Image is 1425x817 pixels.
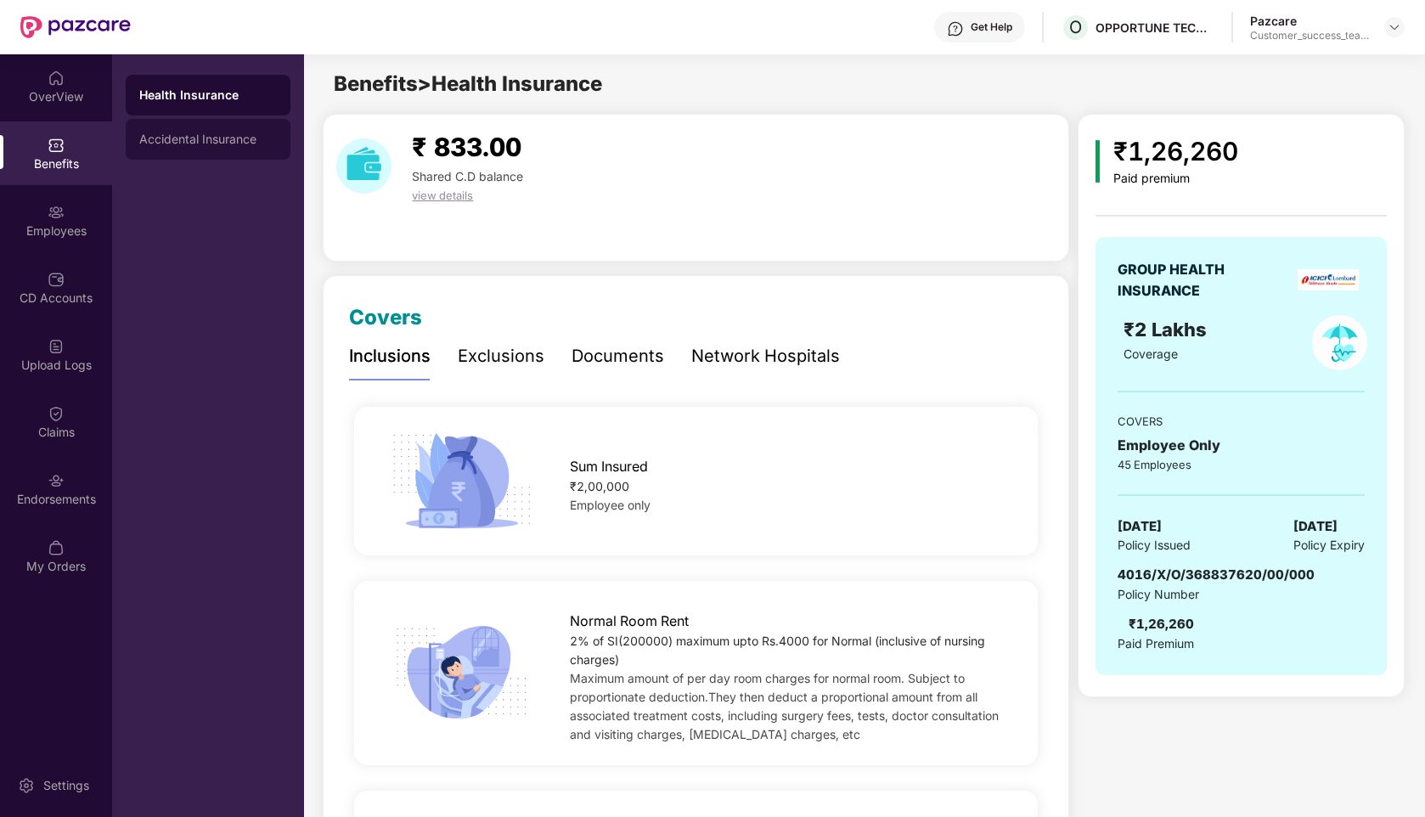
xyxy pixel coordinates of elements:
div: ₹2,00,000 [570,477,1007,496]
img: svg+xml;base64,PHN2ZyBpZD0iTXlfT3JkZXJzIiBkYXRhLW5hbWU9Ik15IE9yZGVycyIgeG1sbnM9Imh0dHA6Ly93d3cudz... [48,539,65,556]
div: Health Insurance [139,87,277,104]
div: Customer_success_team_lead [1250,29,1369,42]
span: [DATE] [1293,516,1338,537]
span: Benefits > Health Insurance [334,71,602,96]
div: Accidental Insurance [139,132,277,146]
img: svg+xml;base64,PHN2ZyBpZD0iU2V0dGluZy0yMHgyMCIgeG1sbnM9Imh0dHA6Ly93d3cudzMub3JnLzIwMDAvc3ZnIiB3aW... [18,777,35,794]
span: Policy Expiry [1293,536,1365,555]
div: Paid premium [1113,172,1238,186]
div: Get Help [971,20,1012,34]
div: Documents [572,343,664,369]
img: svg+xml;base64,PHN2ZyBpZD0iQ2xhaW0iIHhtbG5zPSJodHRwOi8vd3d3LnczLm9yZy8yMDAwL3N2ZyIgd2lkdGg9IjIwIi... [48,405,65,422]
img: download [336,138,391,194]
span: Policy Number [1118,587,1199,601]
span: Shared C.D balance [412,169,523,183]
span: Normal Room Rent [570,611,689,632]
div: GROUP HEALTH INSURANCE [1118,259,1266,301]
span: 4016/X/O/368837620/00/000 [1118,566,1315,583]
div: Exclusions [458,343,544,369]
span: O [1069,17,1082,37]
img: svg+xml;base64,PHN2ZyBpZD0iVXBsb2FkX0xvZ3MiIGRhdGEtbmFtZT0iVXBsb2FkIExvZ3MiIHhtbG5zPSJodHRwOi8vd3... [48,338,65,355]
div: 2% of SI(200000) maximum upto Rs.4000 for Normal (inclusive of nursing charges) [570,632,1007,669]
span: Employee only [570,498,651,512]
div: 45 Employees [1118,456,1364,473]
span: view details [412,189,473,202]
img: svg+xml;base64,PHN2ZyBpZD0iQ0RfQWNjb3VudHMiIGRhdGEtbmFtZT0iQ0QgQWNjb3VudHMiIHhtbG5zPSJodHRwOi8vd3... [48,271,65,288]
span: ₹2 Lakhs [1124,318,1212,341]
img: svg+xml;base64,PHN2ZyBpZD0iSGVscC0zMngzMiIgeG1sbnM9Imh0dHA6Ly93d3cudzMub3JnLzIwMDAvc3ZnIiB3aWR0aD... [947,20,964,37]
span: [DATE] [1118,516,1162,537]
div: ₹1,26,260 [1113,132,1238,172]
span: Paid Premium [1118,634,1194,653]
img: svg+xml;base64,PHN2ZyBpZD0iSG9tZSIgeG1sbnM9Imh0dHA6Ly93d3cudzMub3JnLzIwMDAvc3ZnIiB3aWR0aD0iMjAiIG... [48,70,65,87]
img: policyIcon [1312,315,1367,370]
span: Covers [349,305,422,330]
div: ₹1,26,260 [1129,614,1194,634]
span: Sum Insured [570,456,648,477]
span: Policy Issued [1118,536,1191,555]
img: insurerLogo [1298,269,1358,290]
span: Maximum amount of per day room charges for normal room. Subject to proportionate deduction.They t... [570,671,999,741]
img: svg+xml;base64,PHN2ZyBpZD0iRW5kb3JzZW1lbnRzIiB4bWxucz0iaHR0cDovL3d3dy53My5vcmcvMjAwMC9zdmciIHdpZH... [48,472,65,489]
img: New Pazcare Logo [20,16,131,38]
img: svg+xml;base64,PHN2ZyBpZD0iQmVuZWZpdHMiIHhtbG5zPSJodHRwOi8vd3d3LnczLm9yZy8yMDAwL3N2ZyIgd2lkdGg9Ij... [48,137,65,154]
img: icon [386,428,538,534]
div: Network Hospitals [691,343,840,369]
div: Employee Only [1118,435,1364,456]
img: svg+xml;base64,PHN2ZyBpZD0iRHJvcGRvd24tMzJ4MzIiIHhtbG5zPSJodHRwOi8vd3d3LnczLm9yZy8yMDAwL3N2ZyIgd2... [1388,20,1401,34]
span: ₹ 833.00 [412,132,521,162]
div: Pazcare [1250,13,1369,29]
img: icon [1096,140,1100,183]
span: Coverage [1124,347,1178,361]
div: Inclusions [349,343,431,369]
img: svg+xml;base64,PHN2ZyBpZD0iRW1wbG95ZWVzIiB4bWxucz0iaHR0cDovL3d3dy53My5vcmcvMjAwMC9zdmciIHdpZHRoPS... [48,204,65,221]
div: Settings [38,777,94,794]
img: icon [386,620,538,726]
div: OPPORTUNE TECHNOLOGIES PVT. LTD. [1096,20,1214,36]
div: COVERS [1118,413,1364,430]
